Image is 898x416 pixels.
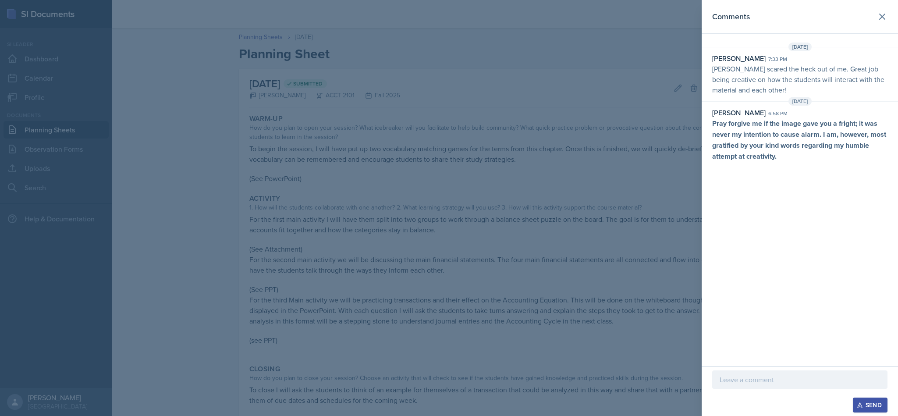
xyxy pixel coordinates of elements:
[853,398,887,412] button: Send
[712,118,886,161] strong: Pray forgive me if the image gave you a fright; it was never my intention to cause alarm. I am, h...
[859,402,882,409] div: Send
[768,110,788,117] div: 6:58 pm
[712,107,766,118] div: [PERSON_NAME]
[768,55,787,63] div: 7:33 pm
[788,97,812,106] span: [DATE]
[788,43,812,51] span: [DATE]
[712,64,887,95] p: [PERSON_NAME] scared the heck out of me. Great job being creative on how the students will intera...
[712,53,766,64] div: [PERSON_NAME]
[712,11,750,23] h2: Comments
